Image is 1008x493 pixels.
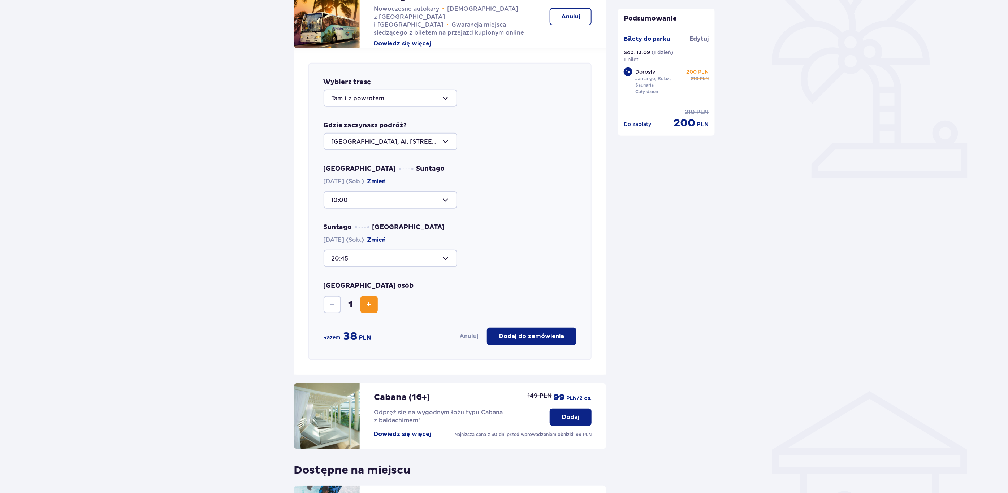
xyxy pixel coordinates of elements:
[374,392,430,403] p: Cabana (16+)
[324,121,407,130] p: Gdzie zaczynasz podróż?
[294,458,411,477] p: Dostępne na miejscu
[652,49,673,56] p: ( 1 dzień )
[355,226,369,228] img: dots
[697,108,709,116] p: PLN
[324,78,371,87] p: Wybierz trasę
[374,5,440,12] span: Nowoczesne autokary
[359,334,371,342] p: PLN
[372,223,445,232] span: [GEOGRAPHIC_DATA]
[697,121,709,128] p: PLN
[635,88,658,95] p: Cały dzień
[691,75,699,82] p: 210
[550,409,592,426] button: Dodaj
[618,14,715,23] p: Podsumowanie
[624,67,632,76] div: 1 x
[447,21,449,29] span: •
[374,430,431,438] button: Dowiedz się więcej
[674,116,696,130] p: 200
[499,332,564,340] p: Dodaj do zamówienia
[566,395,592,402] p: PLN /2 os.
[528,392,552,400] p: 149 PLN
[324,334,342,341] p: Razem:
[374,40,431,48] button: Dowiedz się więcej
[416,165,445,173] span: Suntago
[550,8,592,25] button: Anuluj
[562,413,579,421] p: Dodaj
[553,392,565,403] p: 99
[454,431,592,438] p: Najniższa cena z 30 dni przed wprowadzeniem obniżki: 99 PLN
[324,296,341,313] button: Decrease
[687,68,709,75] p: 200 PLN
[700,75,709,82] p: PLN
[324,236,386,244] span: [DATE] (Sob.)
[360,296,378,313] button: Increase
[374,5,519,28] span: [DEMOGRAPHIC_DATA] z [GEOGRAPHIC_DATA] i [GEOGRAPHIC_DATA]
[324,178,386,186] span: [DATE] (Sob.)
[367,236,386,244] button: Zmień
[324,223,352,232] span: Suntago
[374,409,503,424] span: Odpręż się na wygodnym łożu typu Cabana z baldachimem!
[487,328,576,345] button: Dodaj do zamówienia
[343,330,358,343] p: 38
[635,75,685,88] p: Jamango, Relax, Saunaria
[324,165,396,173] span: [GEOGRAPHIC_DATA]
[342,299,359,310] span: 1
[324,282,414,290] p: [GEOGRAPHIC_DATA] osób
[624,35,670,43] p: Bilety do parku
[459,332,478,340] button: Anuluj
[685,108,695,116] p: 210
[399,168,414,170] img: dots
[367,178,386,186] button: Zmień
[624,121,653,128] p: Do zapłaty :
[635,68,655,75] p: Dorosły
[561,13,580,21] p: Anuluj
[690,35,709,43] a: Edytuj
[294,383,360,449] img: attraction
[442,5,445,13] span: •
[624,49,650,56] p: Sob. 13.09
[624,56,639,63] p: 1 bilet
